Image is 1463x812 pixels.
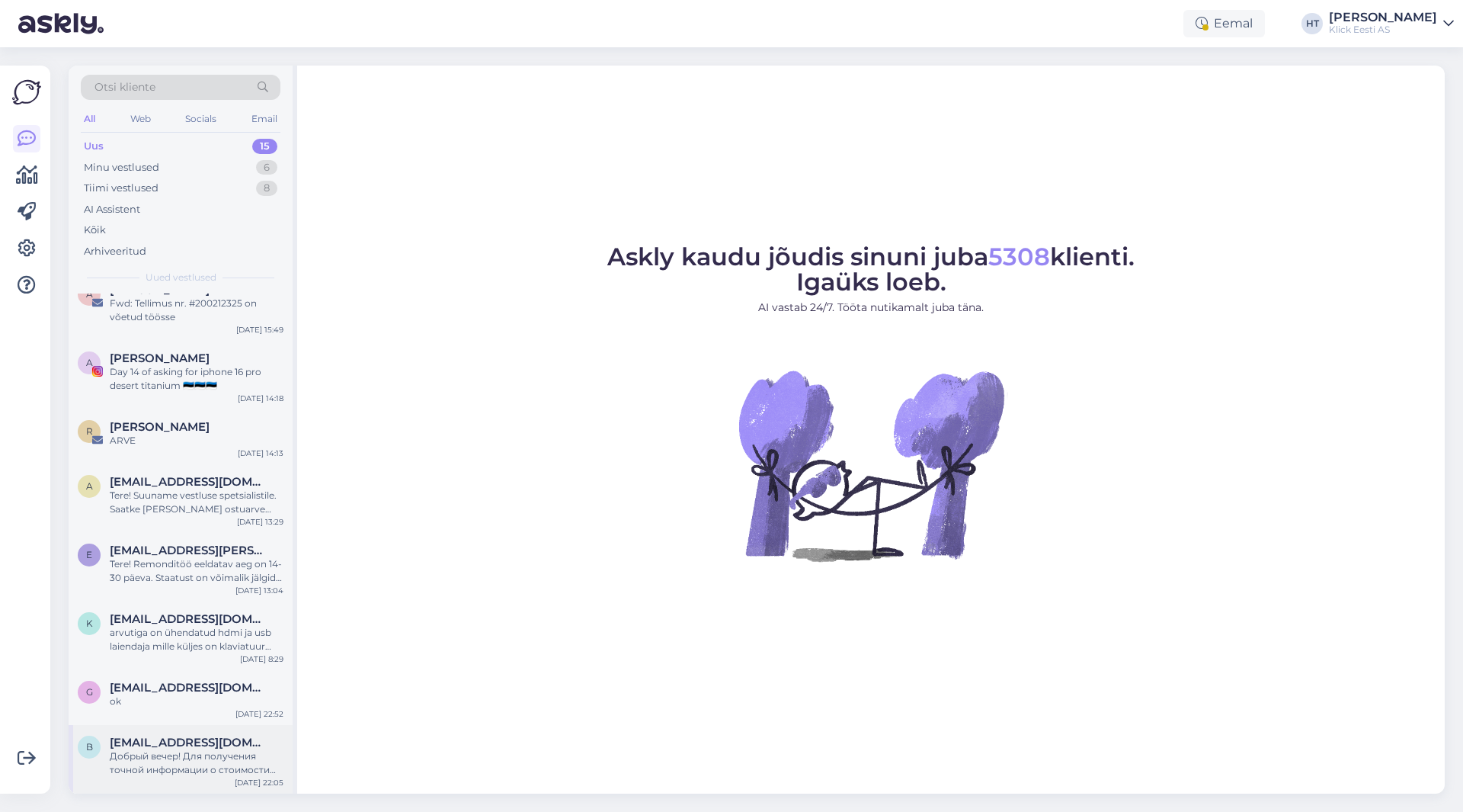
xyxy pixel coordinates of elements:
div: Uus [84,139,104,154]
img: Askly Logo [12,78,41,107]
div: [DATE] 22:05 [235,777,283,788]
div: Eemal [1183,10,1265,37]
div: Tiimi vestlused [84,181,158,196]
span: e [86,549,92,560]
span: Otsi kliente [94,79,155,95]
div: HT [1301,13,1323,34]
div: [DATE] 22:52 [235,708,283,720]
div: Email [248,109,280,129]
span: a [86,480,93,492]
div: ARVE [110,434,283,448]
span: Uued vestlused [146,271,216,284]
div: [DATE] 15:49 [236,324,283,335]
p: AI vastab 24/7. Tööta nutikamalt juba täna. [607,300,1135,316]
span: Aleksander Albei [110,351,210,365]
div: Fwd: Tellimus nr. #200212325 on võetud töösse [110,297,283,324]
div: All [81,109,98,129]
span: Askly kaudu jõudis sinuni juba klienti. Igaüks loeb. [607,242,1135,297]
div: Day 14 of asking for iphone 16 pro desert titanium 🇪🇪🇪🇪🇪🇪 [110,365,283,393]
span: A [86,288,93,300]
div: [PERSON_NAME] [1329,11,1437,24]
div: AI Assistent [84,202,140,217]
span: eigen.lenk@gmail.com [110,544,268,557]
span: b [86,741,93,753]
span: g [86,686,93,698]
div: 6 [256,160,277,175]
img: No Chat active [734,328,1008,602]
div: 15 [252,139,277,154]
span: A [86,357,93,368]
div: ok [110,695,283,708]
div: 8 [256,181,277,196]
span: renee virronen [110,420,210,434]
div: Klick Eesti AS [1329,24,1437,36]
div: Kõik [84,223,106,238]
div: Arhiveeritud [84,244,146,259]
a: [PERSON_NAME]Klick Eesti AS [1329,11,1454,36]
span: kaasiku.lahendused@proton.me [110,612,268,626]
div: [DATE] 13:04 [235,585,283,596]
div: [DATE] 13:29 [237,516,283,528]
div: Tere! Suuname vestluse spetsialistile. Saatke [PERSON_NAME] ostuarve number, et me teaks millise ... [110,489,283,516]
div: Добрый вечер! Для получения точной информации о стоимости SSD на 2 ТБ, а также стоимости установк... [110,749,283,777]
div: Minu vestlused [84,160,159,175]
div: Web [127,109,154,129]
div: [DATE] 8:29 [240,653,283,665]
span: arvi@green.ee [110,475,268,489]
span: k [86,618,93,629]
div: arvutiga on ühendatud hdmi ja usb laiendaja mille küljes on klaviatuur juhtmega ja juhtmeta hiir. [110,626,283,653]
span: 5308 [988,242,1050,271]
span: gregorkaljuste15@gmail.com [110,681,268,695]
span: r [86,425,93,437]
span: bodnar1223@gmail.com [110,736,268,749]
div: Socials [182,109,219,129]
div: [DATE] 14:18 [238,393,283,404]
div: Tere! Remonditöö eeldatav aeg on 14-30 päeva. Staatust on võimalik jälgida siit lingilt: [URL][DO... [110,557,283,585]
div: [DATE] 14:13 [238,448,283,459]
